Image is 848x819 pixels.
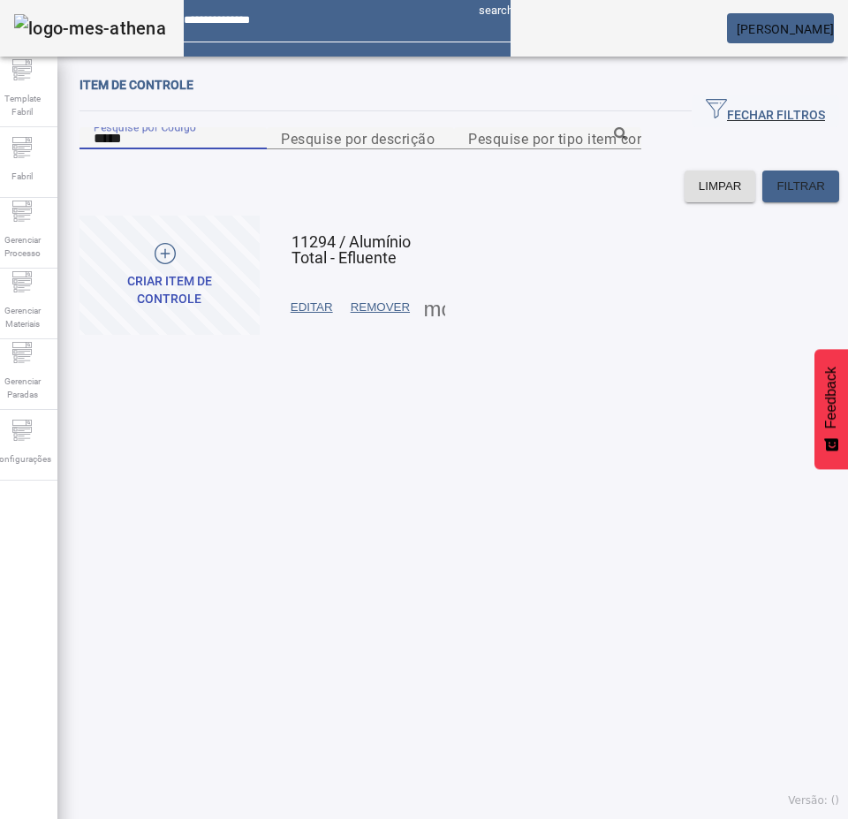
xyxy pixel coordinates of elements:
button: FECHAR FILTROS [692,95,839,127]
span: 11294 / Alumínio Total - Efluente [291,232,411,267]
input: Number [468,128,627,149]
span: Fabril [6,164,38,188]
button: REMOVER [342,292,419,323]
span: REMOVER [351,299,410,316]
mat-label: Pesquise por descrição [281,130,435,147]
mat-label: Pesquise por tipo item controle [468,130,675,147]
button: EDITAR [282,292,342,323]
span: [PERSON_NAME] [737,22,834,36]
span: Item de controle [79,78,193,92]
span: Feedback [823,367,839,428]
span: EDITAR [291,299,333,316]
button: Mais [419,292,450,323]
button: FILTRAR [762,171,839,202]
mat-label: Pesquise por Código [94,120,196,133]
span: FECHAR FILTROS [706,98,825,125]
span: Versão: () [788,794,839,807]
button: Criar item de controle [79,216,260,335]
span: FILTRAR [776,178,825,195]
img: logo-mes-athena [14,14,166,42]
button: LIMPAR [685,171,756,202]
span: LIMPAR [699,178,742,195]
div: Criar item de controle [94,273,246,307]
button: Feedback - Mostrar pesquisa [814,349,848,469]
